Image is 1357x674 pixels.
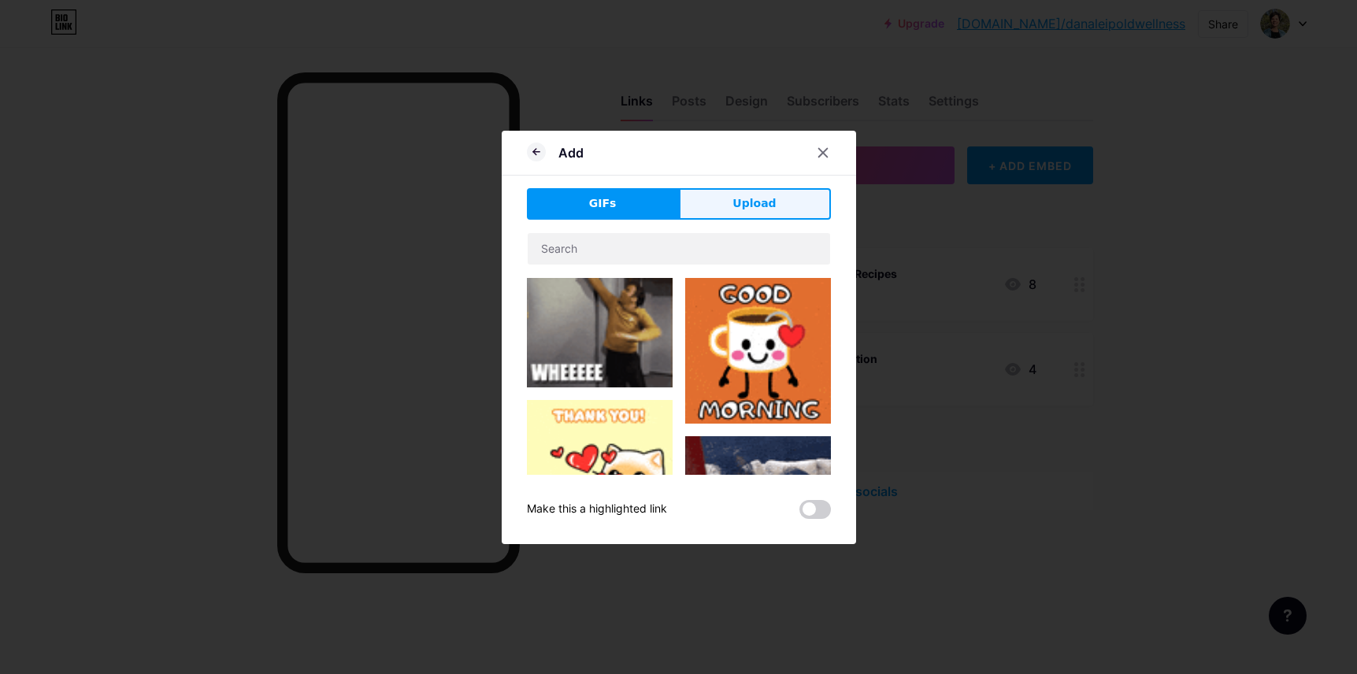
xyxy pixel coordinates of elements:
[527,500,667,519] div: Make this a highlighted link
[527,188,679,220] button: GIFs
[685,436,831,547] img: Gihpy
[589,195,617,212] span: GIFs
[679,188,831,220] button: Upload
[685,278,831,424] img: Gihpy
[558,143,584,162] div: Add
[527,400,673,546] img: Gihpy
[527,278,673,387] img: Gihpy
[528,233,830,265] input: Search
[732,195,776,212] span: Upload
